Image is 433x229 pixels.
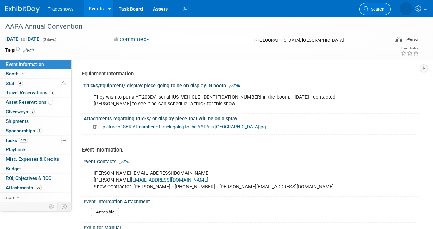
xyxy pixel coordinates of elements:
[6,118,29,124] span: Shipments
[403,37,419,42] div: In-Person
[0,79,71,88] a: Staff4
[395,37,402,42] img: Format-Inperson.png
[359,35,420,46] div: Event Format
[6,166,21,171] span: Budget
[5,47,34,54] td: Tags
[6,185,42,190] span: Attachments
[42,37,56,42] span: (3 days)
[111,36,152,43] button: Committed
[6,99,53,105] span: Asset Reservations
[103,124,266,129] a: picture of SERIAL number of truck going to the AAPA in [GEOGRAPHIC_DATA]jpg
[6,90,54,95] span: Travel Reservations
[6,61,44,67] span: Event Information
[131,177,208,183] a: [EMAIL_ADDRESS][DOMAIN_NAME]
[30,109,35,114] span: 5
[6,156,59,162] span: Misc. Expenses & Credits
[0,174,71,183] a: ROI, Objectives & ROO
[84,197,416,205] div: Event Information Attachment:
[4,195,15,200] span: more
[0,126,71,135] a: Sponsorships1
[22,72,25,75] i: Booth reservation complete
[6,175,51,181] span: ROI, Objectives & ROO
[48,6,74,12] span: Tradeshows
[18,81,23,86] span: 4
[6,81,23,86] span: Staff
[400,2,413,15] img: Kay Reynolds
[0,117,71,126] a: Shipments
[6,147,26,152] span: Playbook
[229,84,240,88] a: Edit
[6,109,35,114] span: Giveaways
[0,145,71,154] a: Playbook
[83,157,419,166] div: Event Contacts:
[0,164,71,173] a: Budget
[82,146,414,154] div: Event Information:
[83,81,419,89] div: Trucks/Equipment/ display piece going to be on display IN booth:
[0,69,71,78] a: Booth
[6,71,27,76] span: Booth
[84,114,416,122] div: Attachments regarding trucks/ or display piece that will be on display:
[58,202,72,211] td: Toggle Event Tabs
[401,47,419,50] div: Event Rating
[258,38,344,43] span: [GEOGRAPHIC_DATA], [GEOGRAPHIC_DATA]
[5,6,40,13] img: ExhibitDay
[0,98,71,107] a: Asset Reservations6
[0,60,71,69] a: Event Information
[119,160,131,164] a: Edit
[0,193,71,202] a: more
[82,70,414,77] div: Equipment Information:
[369,6,384,12] span: Search
[89,167,353,194] div: [PERSON_NAME] [EMAIL_ADDRESS][DOMAIN_NAME] [PERSON_NAME] Show Contractor: [PERSON_NAME] - [PHONE_...
[46,202,58,211] td: Personalize Event Tab Strip
[0,136,71,145] a: Tasks73%
[0,107,71,116] a: Giveaways5
[20,36,26,42] span: to
[91,125,102,129] a: Delete attachment?
[61,81,66,87] span: Potential Scheduling Conflict -- at least one attendee is tagged in another overlapping event.
[89,90,353,111] div: They wish to put a YT203EV serial [US_VEHICLE_IDENTIFICATION_NUMBER] in the booth. [DATE] I conta...
[0,183,71,192] a: Attachments56
[19,138,28,143] span: 73%
[0,88,71,97] a: Travel Reservations5
[5,36,41,42] span: [DATE] [DATE]
[3,20,384,33] div: AAPA Annual Convention
[48,100,53,105] span: 6
[49,90,54,95] span: 5
[5,138,28,143] span: Tasks
[0,155,71,164] a: Misc. Expenses & Credits
[23,48,34,53] a: Edit
[37,128,42,133] span: 1
[35,185,42,190] span: 56
[6,128,42,133] span: Sponsorships
[359,3,391,15] a: Search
